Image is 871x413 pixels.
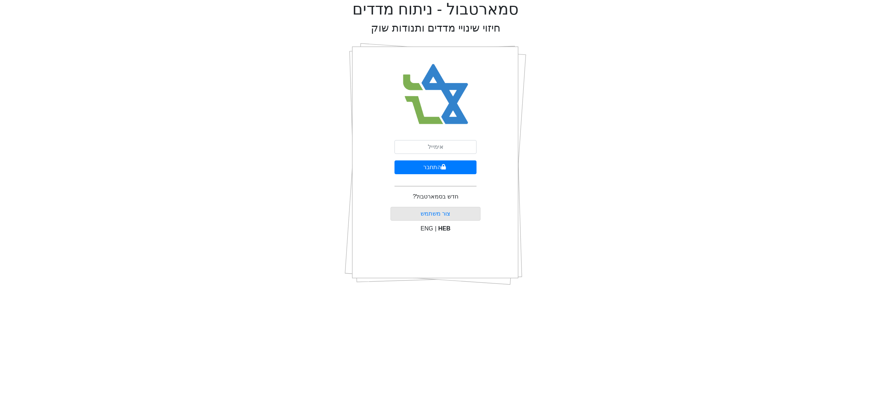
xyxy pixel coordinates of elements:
[371,22,500,34] h2: חיזוי שינויי מדדים ותנודות שוק
[421,210,450,217] a: צור משתמש
[396,54,475,134] img: Smart Bull
[438,225,451,232] span: HEB
[413,192,458,201] p: חדש בסמארטבול?
[421,225,433,232] span: ENG
[394,160,477,174] button: התחבר
[435,225,436,232] span: |
[394,140,477,154] input: אימייל
[390,207,481,221] button: צור משתמש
